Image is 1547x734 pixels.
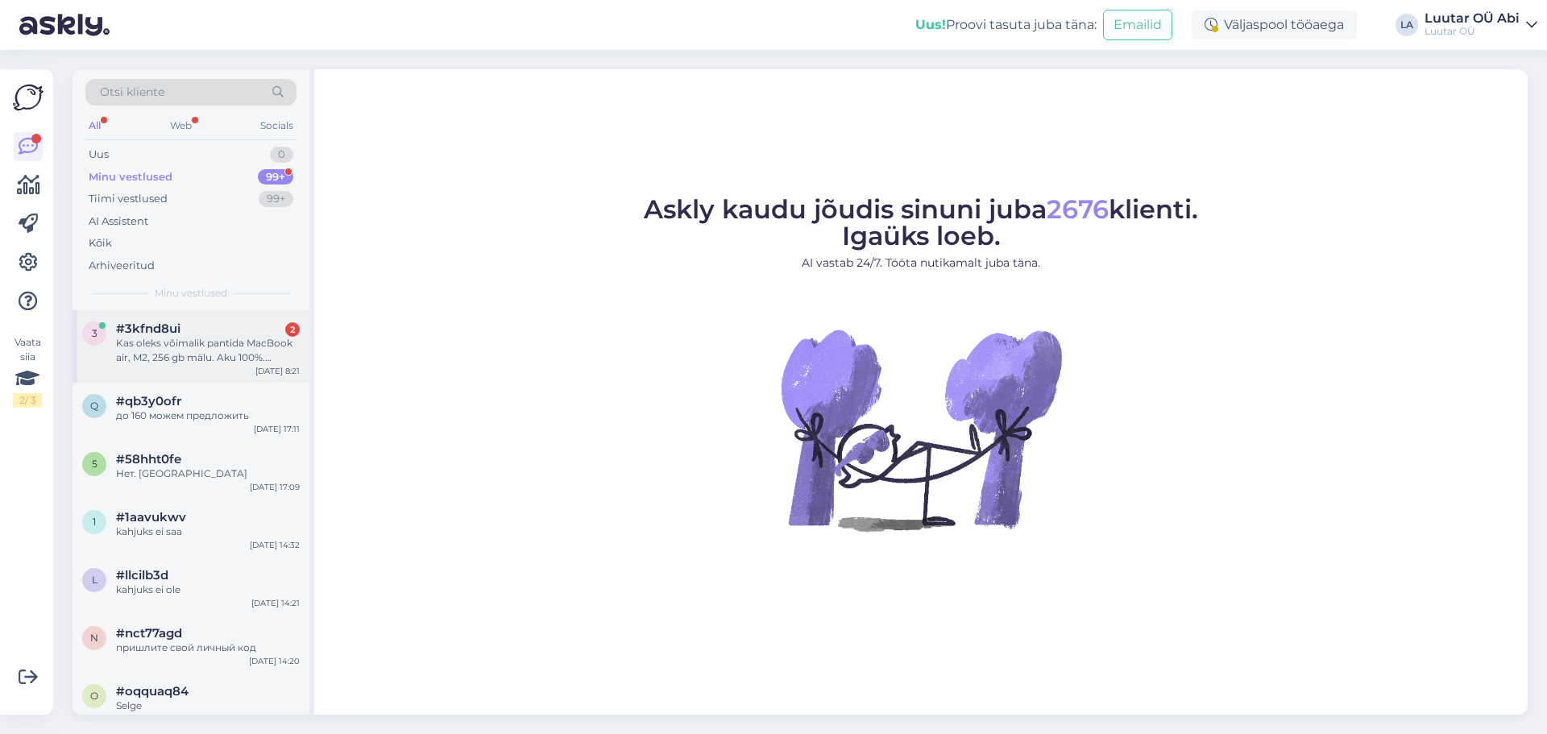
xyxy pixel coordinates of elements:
div: [DATE] 8:21 [255,365,300,377]
span: Askly kaudu jõudis sinuni juba klienti. Igaüks loeb. [644,193,1198,251]
a: Luutar OÜ AbiLuutar OÜ [1425,12,1537,38]
span: Minu vestlused [155,286,227,301]
div: [DATE] 13:43 [250,713,300,725]
div: LA [1396,14,1418,36]
span: Otsi kliente [100,84,164,101]
div: Proovi tasuta juba täna: [915,15,1097,35]
div: 99+ [259,191,293,207]
span: 3 [92,327,97,339]
div: [DATE] 14:32 [250,539,300,551]
span: o [90,690,98,702]
div: 0 [270,147,293,163]
div: kahjuks ei saa [116,525,300,539]
div: [DATE] 17:11 [254,423,300,435]
div: пришлите свой личный код [116,641,300,655]
span: 2676 [1047,193,1109,225]
div: [DATE] 17:09 [250,481,300,493]
span: 1 [93,516,96,528]
p: AI vastab 24/7. Tööta nutikamalt juba täna. [644,255,1198,272]
div: 2 / 3 [13,393,42,408]
div: 99+ [258,169,293,185]
span: #58hht0fe [116,452,181,467]
span: #qb3y0ofr [116,394,181,408]
div: Нет. [GEOGRAPHIC_DATA] [116,467,300,481]
div: Luutar OÜ Abi [1425,12,1520,25]
b: Uus! [915,17,946,32]
button: Emailid [1103,10,1172,40]
div: [DATE] 14:21 [251,597,300,609]
div: All [85,115,104,136]
div: kahjuks ei ole [116,583,300,597]
div: Socials [257,115,297,136]
img: Askly Logo [13,82,44,113]
div: Luutar OÜ [1425,25,1520,38]
div: Tiimi vestlused [89,191,168,207]
div: Web [167,115,195,136]
div: Selge [116,699,300,713]
div: Arhiveeritud [89,258,155,274]
div: Vaata siia [13,335,42,408]
span: n [90,632,98,644]
img: No Chat active [776,284,1066,574]
div: Uus [89,147,109,163]
div: Väljaspool tööaega [1192,10,1357,39]
div: до 160 можем предложить [116,408,300,423]
span: #nct77agd [116,626,182,641]
div: Kõik [89,235,112,251]
div: 2 [285,322,300,337]
span: q [90,400,98,412]
span: 5 [92,458,97,470]
div: Kas oleks võimalik pantida MacBook air, M2, 256 gb mälu. Aku 100%. Laadija olemas, karpi pole. [116,336,300,365]
span: #llcilb3d [116,568,168,583]
span: #1aavukwv [116,510,186,525]
span: #oqquaq84 [116,684,189,699]
div: [DATE] 14:20 [249,655,300,667]
div: Minu vestlused [89,169,172,185]
div: AI Assistent [89,214,148,230]
span: l [92,574,97,586]
span: #3kfnd8ui [116,321,180,336]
